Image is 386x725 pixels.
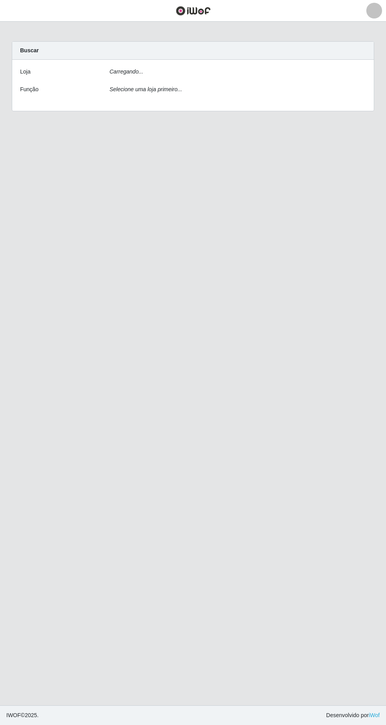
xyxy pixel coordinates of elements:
[369,712,380,718] a: iWof
[326,711,380,719] span: Desenvolvido por
[109,86,182,92] i: Selecione uma loja primeiro...
[6,711,39,719] span: © 2025 .
[20,85,39,94] label: Função
[20,68,30,76] label: Loja
[109,68,143,75] i: Carregando...
[20,47,39,53] strong: Buscar
[6,712,21,718] span: IWOF
[176,6,211,16] img: CoreUI Logo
